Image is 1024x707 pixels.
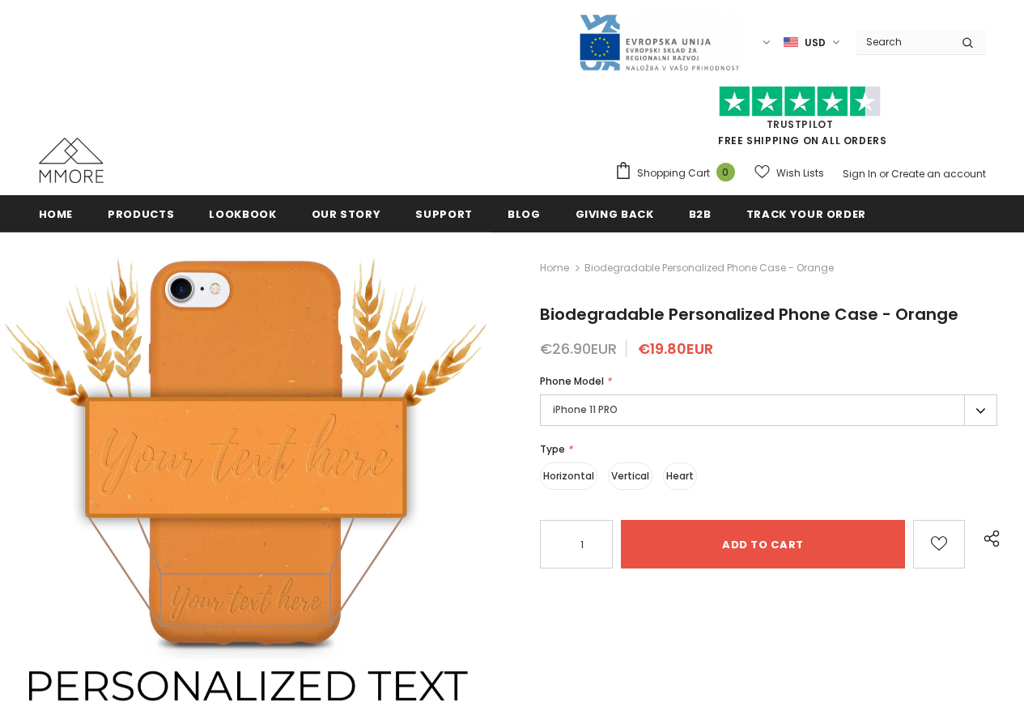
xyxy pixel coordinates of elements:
[584,258,834,278] span: Biodegradable Personalized Phone Case - Orange
[891,167,986,181] a: Create an account
[576,195,654,232] a: Giving back
[508,195,541,232] a: Blog
[621,520,905,569] input: Add to cart
[540,303,958,326] span: Biodegradable Personalized Phone Case - Orange
[663,462,697,490] label: Heart
[689,207,712,222] span: B2B
[637,165,710,181] span: Shopping Cart
[540,442,565,456] span: Type
[578,13,740,72] img: Javni Razpis
[39,138,104,183] img: MMORE Cases
[784,36,798,49] img: USD
[540,462,597,490] label: Horizontal
[746,195,866,232] a: Track your order
[578,35,740,49] a: Javni Razpis
[312,195,381,232] a: Our Story
[754,159,824,187] a: Wish Lists
[540,258,569,278] a: Home
[767,117,834,131] a: Trustpilot
[638,339,713,359] span: €19.80EUR
[614,161,743,185] a: Shopping Cart 0
[716,163,735,181] span: 0
[746,207,866,222] span: Track your order
[209,195,276,232] a: Lookbook
[415,195,473,232] a: support
[856,30,950,53] input: Search Site
[576,207,654,222] span: Giving back
[209,207,276,222] span: Lookbook
[508,207,541,222] span: Blog
[776,165,824,181] span: Wish Lists
[614,93,986,147] span: FREE SHIPPING ON ALL ORDERS
[843,167,877,181] a: Sign In
[39,207,74,222] span: Home
[719,86,881,117] img: Trust Pilot Stars
[805,35,826,51] span: USD
[540,339,617,359] span: €26.90EUR
[415,207,473,222] span: support
[879,167,889,181] span: or
[108,207,174,222] span: Products
[108,195,174,232] a: Products
[39,195,74,232] a: Home
[540,394,997,426] label: iPhone 11 PRO
[608,462,652,490] label: Vertical
[312,207,381,222] span: Our Story
[689,195,712,232] a: B2B
[540,374,604,388] span: Phone Model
